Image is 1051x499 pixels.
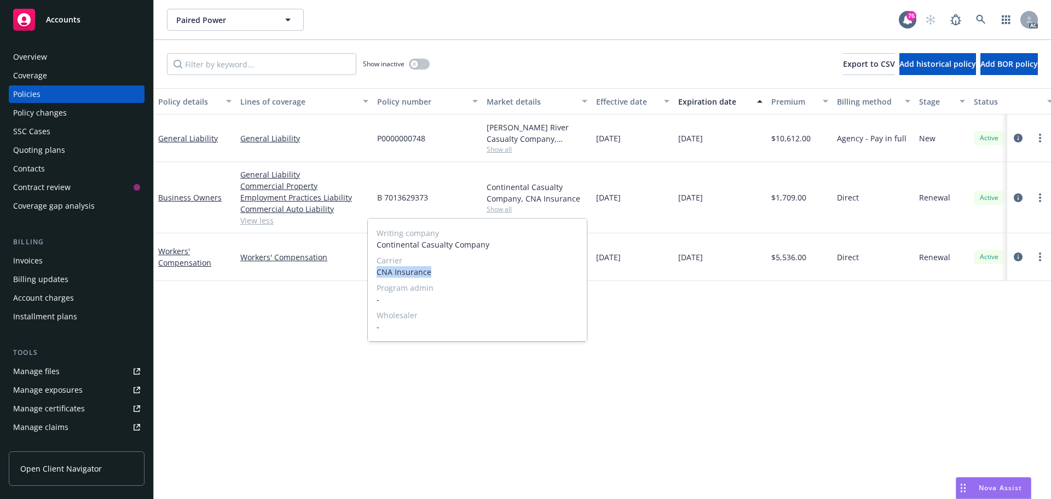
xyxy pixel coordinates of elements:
[837,133,906,144] span: Agency - Pay in full
[240,96,356,107] div: Lines of coverage
[240,169,368,180] a: General Liability
[592,88,674,114] button: Effective date
[919,96,953,107] div: Stage
[377,133,425,144] span: P0000000748
[240,215,368,226] a: View less
[13,141,65,159] div: Quoting plans
[236,88,373,114] button: Lines of coverage
[9,381,145,399] span: Manage exposures
[377,266,578,278] span: CNA Insurance
[377,294,578,305] span: -
[240,192,368,203] a: Employment Practices Liability
[373,88,482,114] button: Policy number
[13,179,71,196] div: Contract review
[9,197,145,215] a: Coverage gap analysis
[158,192,222,203] a: Business Owners
[978,252,1000,262] span: Active
[13,197,95,215] div: Coverage gap analysis
[9,141,145,159] a: Quoting plans
[596,96,657,107] div: Effective date
[167,9,304,31] button: Paired Power
[158,246,211,268] a: Workers' Compensation
[899,59,976,69] span: Add historical policy
[9,123,145,140] a: SSC Cases
[920,9,942,31] a: Start snowing
[13,252,43,269] div: Invoices
[377,227,578,239] span: Writing company
[1033,250,1047,263] a: more
[487,145,587,154] span: Show all
[487,122,587,145] div: [PERSON_NAME] River Casualty Company, [PERSON_NAME] River Group, RT Specialty Insurance Services,...
[771,251,806,263] span: $5,536.00
[240,203,368,215] a: Commercial Auto Liability
[674,88,767,114] button: Expiration date
[919,251,950,263] span: Renewal
[363,59,405,68] span: Show inactive
[915,88,969,114] button: Stage
[46,15,80,24] span: Accounts
[9,418,145,436] a: Manage claims
[9,308,145,325] a: Installment plans
[945,9,967,31] a: Report a Bug
[482,88,592,114] button: Market details
[1033,131,1047,145] a: more
[767,88,833,114] button: Premium
[13,400,85,417] div: Manage certificates
[377,282,578,294] span: Program admin
[980,59,1038,69] span: Add BOR policy
[487,181,587,204] div: Continental Casualty Company, CNA Insurance
[771,192,806,203] span: $1,709.00
[837,96,898,107] div: Billing method
[771,133,811,144] span: $10,612.00
[678,96,750,107] div: Expiration date
[833,88,915,114] button: Billing method
[377,321,578,332] span: -
[13,48,47,66] div: Overview
[158,133,218,144] a: General Liability
[1012,191,1025,204] a: circleInformation
[13,104,67,122] div: Policy changes
[13,437,65,455] div: Manage BORs
[899,53,976,75] button: Add historical policy
[956,478,970,498] div: Drag to move
[240,251,368,263] a: Workers' Compensation
[9,104,145,122] a: Policy changes
[9,67,145,84] a: Coverage
[9,437,145,455] a: Manage BORs
[13,123,50,140] div: SSC Cases
[771,96,816,107] div: Premium
[843,59,895,69] span: Export to CSV
[9,4,145,35] a: Accounts
[13,67,47,84] div: Coverage
[1033,191,1047,204] a: more
[377,96,466,107] div: Policy number
[13,160,45,177] div: Contacts
[1012,131,1025,145] a: circleInformation
[9,179,145,196] a: Contract review
[13,418,68,436] div: Manage claims
[978,193,1000,203] span: Active
[240,133,368,144] a: General Liability
[1012,250,1025,263] a: circleInformation
[995,9,1017,31] a: Switch app
[377,239,578,250] span: Continental Casualty Company
[678,251,703,263] span: [DATE]
[596,133,621,144] span: [DATE]
[678,133,703,144] span: [DATE]
[596,192,621,203] span: [DATE]
[13,85,41,103] div: Policies
[154,88,236,114] button: Policy details
[9,400,145,417] a: Manage certificates
[974,96,1041,107] div: Status
[906,11,916,21] div: 76
[9,271,145,288] a: Billing updates
[979,483,1022,492] span: Nova Assist
[240,180,368,192] a: Commercial Property
[9,48,145,66] a: Overview
[9,289,145,307] a: Account charges
[843,53,895,75] button: Export to CSV
[487,204,587,214] span: Show all
[487,96,575,107] div: Market details
[9,85,145,103] a: Policies
[167,53,356,75] input: Filter by keyword...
